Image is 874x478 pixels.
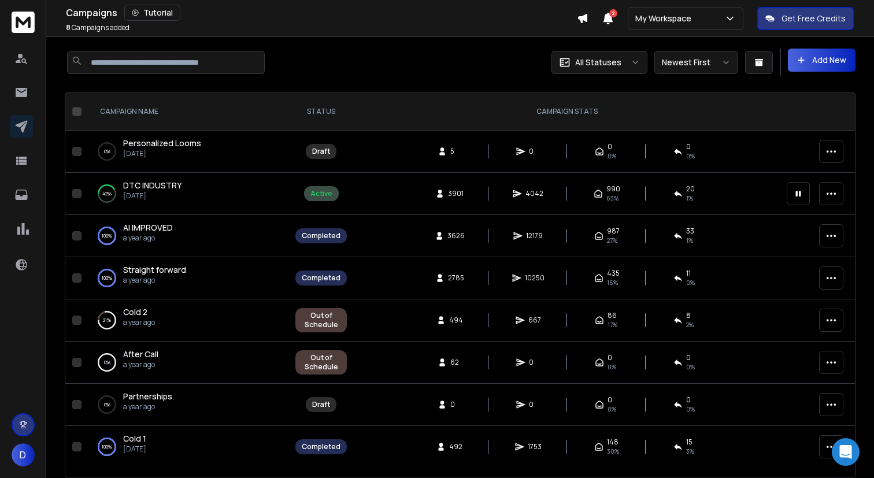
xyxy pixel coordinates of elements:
span: 15 [686,438,692,447]
span: 62 [450,358,462,367]
p: 0 % [104,399,110,410]
span: 494 [449,316,463,325]
span: 30 % [607,447,619,456]
a: After Call [123,349,158,360]
td: 42%DTC INDUSTRY[DATE] [86,173,288,215]
td: 21%Cold 2a year ago [86,299,288,342]
td: 0%Personalized Looms[DATE] [86,131,288,173]
p: My Workspace [635,13,696,24]
div: Completed [302,442,340,451]
button: Add New [788,49,856,72]
p: a year ago [123,402,172,412]
span: 0 [608,395,612,405]
span: 16 % [607,278,618,287]
td: 100%Cold 1[DATE] [86,426,288,468]
button: Tutorial [124,5,180,21]
span: 0 % [686,278,695,287]
span: 8 [66,23,71,32]
span: 2785 [448,273,464,283]
a: DTC INDUSTRY [123,180,182,191]
td: 0%After Calla year ago [86,342,288,384]
span: 0% [608,405,616,414]
span: 1 % [686,236,693,245]
button: D [12,443,35,466]
span: 86 [608,311,617,320]
span: 0 [529,400,540,409]
span: 3 % [686,447,694,456]
div: Open Intercom Messenger [832,438,860,466]
td: 0%Partnershipsa year ago [86,384,288,426]
span: 435 [607,269,620,278]
span: 20 [686,184,695,194]
span: AI IMPROVED [123,222,173,233]
a: AI IMPROVED [123,222,173,234]
span: 27 % [607,236,617,245]
span: Cold 1 [123,433,146,444]
td: 100%AI IMPROVEDa year ago [86,215,288,257]
p: 42 % [102,188,112,199]
span: 5 [450,147,462,156]
span: 148 [607,438,619,447]
span: 0 [608,353,612,362]
span: 2 % [686,320,694,329]
td: 100%Straight forwarda year ago [86,257,288,299]
span: 63 % [606,194,619,203]
p: [DATE] [123,444,146,454]
span: 0 [686,142,691,151]
span: 3901 [448,189,464,198]
span: 1753 [528,442,542,451]
span: 10250 [525,273,545,283]
span: 492 [449,442,462,451]
div: Draft [312,147,330,156]
span: 11 [686,269,691,278]
span: Cold 2 [123,306,147,317]
th: STATUS [288,93,354,131]
p: a year ago [123,276,186,285]
p: Get Free Credits [782,13,846,24]
span: 0% [608,151,616,161]
span: 3626 [447,231,465,240]
p: 21 % [103,314,111,326]
div: Completed [302,273,340,283]
div: Active [310,189,332,198]
a: Straight forward [123,264,186,276]
div: Out of Schedule [302,353,340,372]
span: 0 [686,353,691,362]
span: Straight forward [123,264,186,275]
span: 12179 [526,231,543,240]
th: CAMPAIGN STATS [354,93,780,131]
p: a year ago [123,234,173,243]
a: Partnerships [123,391,172,402]
span: 33 [686,227,694,236]
span: 4042 [525,189,543,198]
p: 0 % [104,357,110,368]
span: 0 [608,142,612,151]
span: 0% [608,362,616,372]
p: 100 % [102,441,112,453]
p: 0 % [104,146,110,157]
button: Newest First [654,51,738,74]
div: Campaigns [66,5,577,21]
span: 17 % [608,320,617,329]
span: 8 [686,311,691,320]
p: Campaigns added [66,23,129,32]
span: 1 % [686,194,693,203]
span: 0 [529,358,540,367]
a: Personalized Looms [123,138,201,149]
span: 987 [607,227,620,236]
span: 667 [528,316,541,325]
div: Draft [312,400,330,409]
span: 990 [606,184,620,194]
span: 0 [450,400,462,409]
span: 2 [609,9,617,17]
p: [DATE] [123,149,201,158]
a: Cold 2 [123,306,147,318]
p: a year ago [123,360,158,369]
th: CAMPAIGN NAME [86,93,288,131]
